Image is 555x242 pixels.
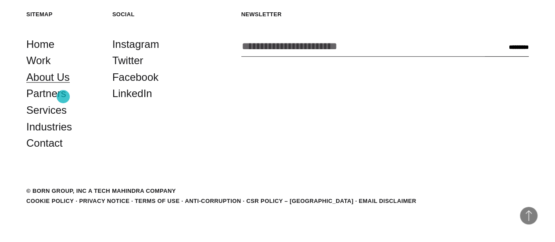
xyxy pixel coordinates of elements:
a: Privacy Notice [79,198,129,204]
a: CSR POLICY – [GEOGRAPHIC_DATA] [246,198,353,204]
a: Services [26,102,67,119]
a: Twitter [112,52,143,69]
a: About Us [26,69,70,86]
a: Anti-Corruption [185,198,241,204]
h5: Sitemap [26,11,99,18]
a: Terms of Use [135,198,179,204]
a: Home [26,36,54,53]
a: Work [26,52,51,69]
a: LinkedIn [112,85,152,102]
a: Partners [26,85,66,102]
h5: Newsletter [241,11,529,18]
h5: Social [112,11,185,18]
a: Instagram [112,36,159,53]
a: Cookie Policy [26,198,74,204]
a: Contact [26,135,63,152]
a: Email Disclaimer [359,198,416,204]
div: © BORN GROUP, INC A Tech Mahindra Company [26,187,176,195]
a: Industries [26,119,72,135]
button: Back to Top [520,207,537,224]
a: Facebook [112,69,158,86]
